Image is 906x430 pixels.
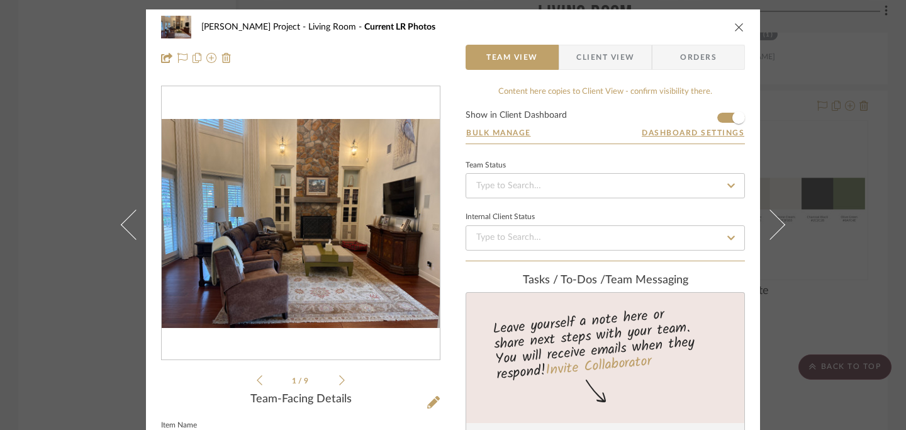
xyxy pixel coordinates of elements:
button: Bulk Manage [466,127,532,139]
span: Tasks / To-Dos / [523,274,605,286]
span: [PERSON_NAME] Project [201,23,308,31]
img: Remove from project [221,53,232,63]
img: 66594eef-6450-4d01-9751-9c877e322493_436x436.jpg [162,119,440,328]
div: Internal Client Status [466,214,535,220]
input: Type to Search… [466,225,745,251]
span: Team View [486,45,538,70]
button: Dashboard Settings [641,127,745,139]
img: 66594eef-6450-4d01-9751-9c877e322493_48x40.jpg [161,14,191,40]
button: close [734,21,745,33]
div: Team Status [466,162,506,169]
label: Item Name [161,422,197,429]
span: Current LR Photos [364,23,435,31]
span: Client View [576,45,634,70]
span: / [298,377,304,385]
div: Team-Facing Details [161,393,440,407]
span: Orders [666,45,730,70]
span: 1 [292,377,298,385]
span: Living Room [308,23,364,31]
div: Leave yourself a note here or share next steps with your team. You will receive emails when they ... [464,301,747,385]
span: 9 [304,377,310,385]
div: 0 [162,87,440,360]
div: team Messaging [466,274,745,288]
div: Content here copies to Client View - confirm visibility there. [466,86,745,98]
input: Type to Search… [466,173,745,198]
a: Invite Collaborator [545,351,652,382]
